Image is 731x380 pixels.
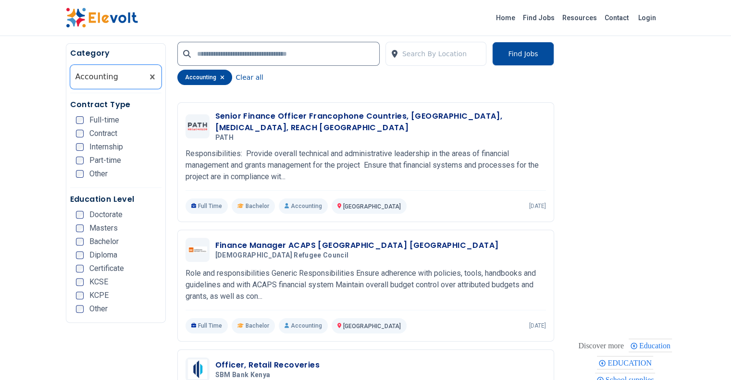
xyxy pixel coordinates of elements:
input: Masters [76,224,84,232]
span: Bachelor [89,238,119,245]
iframe: Chat Widget [683,334,731,380]
h5: Contract Type [70,99,161,110]
span: Full-time [89,116,119,124]
iframe: Advertisement [566,43,685,331]
input: Bachelor [76,238,84,245]
div: EDUCATION [597,356,653,369]
div: These are topics related to the article that might interest you [578,339,624,353]
span: Doctorate [89,211,123,219]
span: Masters [89,224,118,232]
p: Role and responsibilities Generic Responsibilities Ensure adherence with policies, tools, handboo... [186,268,546,302]
p: Accounting [279,318,328,333]
input: Diploma [76,251,84,259]
div: accounting [177,70,232,85]
span: Certificate [89,265,124,272]
input: Other [76,305,84,313]
h5: Education Level [70,194,161,205]
input: KCSE [76,278,84,286]
p: Full Time [186,198,228,214]
span: Contract [89,130,117,137]
p: Accounting [279,198,328,214]
span: PATH [215,134,234,142]
span: Part-time [89,157,121,164]
input: Certificate [76,265,84,272]
a: Resources [558,10,601,25]
p: Full Time [186,318,228,333]
h3: Finance Manager ACAPS [GEOGRAPHIC_DATA] [GEOGRAPHIC_DATA] [215,240,499,251]
img: Norwegian Refugee Council [188,246,207,253]
a: Contact [601,10,632,25]
span: KCSE [89,278,108,286]
input: KCPE [76,292,84,299]
div: Education [629,339,672,352]
p: [DATE] [529,202,546,210]
span: Diploma [89,251,117,259]
input: Contract [76,130,84,137]
span: [GEOGRAPHIC_DATA] [343,323,401,330]
span: Other [89,170,108,178]
button: Clear all [236,70,263,85]
button: Find Jobs [492,42,554,66]
a: Find Jobs [519,10,558,25]
span: Bachelor [246,322,269,330]
input: Internship [76,143,84,151]
input: Part-time [76,157,84,164]
img: SBM Bank Kenya [188,359,207,380]
span: [DEMOGRAPHIC_DATA] Refugee Council [215,251,349,260]
span: Internship [89,143,123,151]
h5: Category [70,48,161,59]
span: [GEOGRAPHIC_DATA] [343,203,401,210]
img: Elevolt [66,8,138,28]
span: Education [639,342,673,350]
h3: Officer, Retail Recoveries [215,359,320,371]
a: PATHSenior Finance Officer Francophone Countries, [GEOGRAPHIC_DATA], [MEDICAL_DATA], REACH [GEOGR... [186,110,546,214]
span: KCPE [89,292,109,299]
img: PATH [188,123,207,130]
p: [DATE] [529,322,546,330]
h3: Senior Finance Officer Francophone Countries, [GEOGRAPHIC_DATA], [MEDICAL_DATA], REACH [GEOGRAPHI... [215,110,546,134]
span: Bachelor [246,202,269,210]
a: Norwegian Refugee CouncilFinance Manager ACAPS [GEOGRAPHIC_DATA] [GEOGRAPHIC_DATA][DEMOGRAPHIC_DA... [186,238,546,333]
span: SBM Bank Kenya [215,371,271,380]
a: Login [632,8,662,27]
input: Doctorate [76,211,84,219]
input: Other [76,170,84,178]
span: Other [89,305,108,313]
a: Home [492,10,519,25]
span: EDUCATION [607,359,655,367]
p: Responsibilities: Provide overall technical and administrative leadership in the areas of financi... [186,148,546,183]
input: Full-time [76,116,84,124]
